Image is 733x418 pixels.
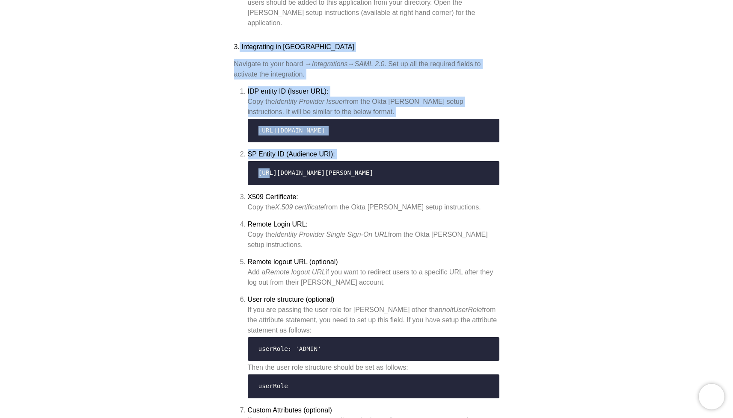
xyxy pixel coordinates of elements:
em: SAML 2.0 [354,60,384,68]
span: userRole [258,383,288,389]
strong: X509 Certificate: [248,193,298,200]
p: Navigate to your board → → . Set up all the required fields to activate the integration. [234,59,499,79]
span: [URL][DOMAIN_NAME] [258,127,325,134]
strong: Remote Login URL: [248,221,308,228]
div: Add a if you want to redirect users to a specific URL after they log out from their [PERSON_NAME]... [248,267,499,288]
strong: Custom Attributes (optional) [248,406,332,414]
em: Integrations [312,60,348,68]
strong: Remote logout URL (optional) [248,258,338,265]
em: noltUserRole [442,306,482,313]
em: Identity Provider Issuer [275,98,345,105]
em: Remote logout URL [265,268,326,276]
strong: SP Entity ID (Audience URI): [248,150,335,158]
iframe: Chatra live chat [699,384,724,409]
span: userRole: 'ADMIN' [258,345,321,352]
span: [URL][DOMAIN_NAME][PERSON_NAME] [258,169,374,176]
h3: 3. Integrating in [GEOGRAPHIC_DATA] [234,42,499,52]
strong: User role structure (optional) [248,296,335,303]
div: Copy the from the Okta [PERSON_NAME] setup instructions. [248,230,499,250]
div: If you are passing the user role for [PERSON_NAME] other than from the attribute statement, you n... [248,305,499,398]
div: Copy the from the Okta [PERSON_NAME] setup instructions. [248,202,499,212]
strong: IDP entity ID (Issuer URL): [248,88,329,95]
div: Copy the from the Okta [PERSON_NAME] setup instructions. It will be similar to the below format. [248,97,499,117]
em: X.509 certificate [275,203,324,211]
em: Identity Provider Single Sign-On URL [275,231,388,238]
